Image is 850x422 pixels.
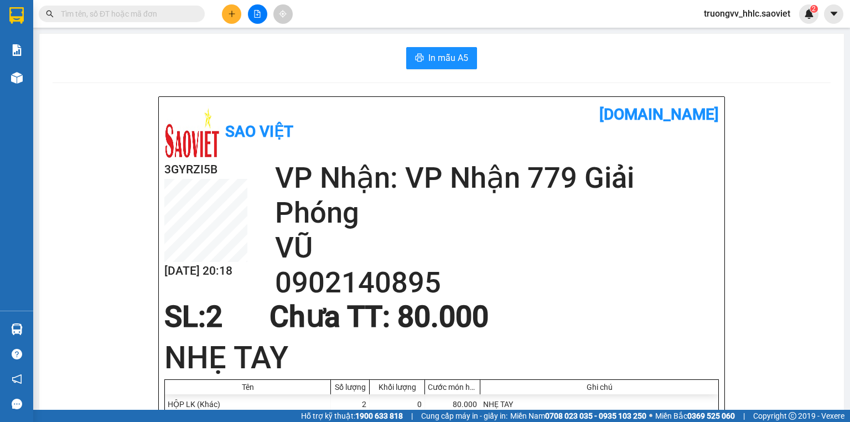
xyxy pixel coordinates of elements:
[655,410,735,422] span: Miền Bắc
[168,383,328,392] div: Tên
[425,394,480,414] div: 80.000
[428,51,468,65] span: In mẫu A5
[165,394,331,414] div: HỘP LK (Khác)
[164,105,220,161] img: logo.jpg
[743,410,745,422] span: |
[687,411,735,420] strong: 0369 525 060
[483,383,716,392] div: Ghi chú
[789,412,796,420] span: copyright
[334,383,366,392] div: Số lượng
[248,4,267,24] button: file-add
[415,53,424,64] span: printer
[695,7,799,20] span: truongvv_hhlc.saoviet
[411,410,413,422] span: |
[225,122,293,141] b: Sao Việt
[331,394,370,414] div: 2
[164,336,719,379] h1: NHẸ TAY
[9,7,24,24] img: logo-vxr
[599,105,719,123] b: [DOMAIN_NAME]
[824,4,843,24] button: caret-down
[222,4,241,24] button: plus
[406,47,477,69] button: printerIn mẫu A5
[421,410,507,422] span: Cung cấp máy in - giấy in:
[263,300,495,333] div: Chưa TT : 80.000
[253,10,261,18] span: file-add
[164,300,206,334] span: SL:
[480,394,718,414] div: NHẸ TAY
[273,4,293,24] button: aim
[804,9,814,19] img: icon-new-feature
[355,411,403,420] strong: 1900 633 818
[649,414,652,418] span: ⚪️
[545,411,646,420] strong: 0708 023 035 - 0935 103 250
[12,349,22,359] span: question-circle
[164,262,247,280] h2: [DATE] 20:18
[46,10,54,18] span: search
[164,161,247,179] h2: 3GYRZI5B
[11,44,23,56] img: solution-icon
[372,383,422,392] div: Khối lượng
[370,394,425,414] div: 0
[228,10,236,18] span: plus
[301,410,403,422] span: Hỗ trợ kỹ thuật:
[11,72,23,84] img: warehouse-icon
[428,383,477,392] div: Cước món hàng
[61,8,191,20] input: Tìm tên, số ĐT hoặc mã đơn
[829,9,839,19] span: caret-down
[206,300,222,334] span: 2
[810,5,818,13] sup: 2
[510,410,646,422] span: Miền Nam
[812,5,816,13] span: 2
[12,374,22,384] span: notification
[279,10,287,18] span: aim
[12,399,22,409] span: message
[275,230,719,265] h2: VŨ
[11,323,23,335] img: warehouse-icon
[275,161,719,230] h2: VP Nhận: VP Nhận 779 Giải Phóng
[275,265,719,300] h2: 0902140895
